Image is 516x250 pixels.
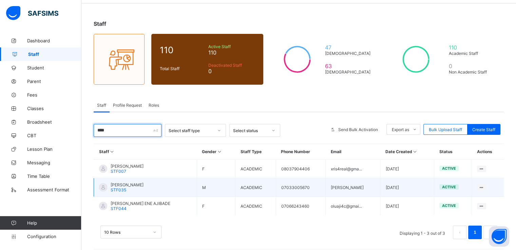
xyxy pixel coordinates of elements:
td: oluaji4c@gmai... [326,197,380,215]
button: next page [483,226,497,239]
span: Classes [27,106,81,111]
div: Select status [233,128,268,133]
span: Messaging [27,160,81,165]
td: [DATE] [380,197,434,215]
span: Time Table [27,173,81,179]
span: 47 [325,44,374,51]
span: [PERSON_NAME] ENE AJIBADE [111,201,170,206]
span: [DEMOGRAPHIC_DATA] [325,51,374,56]
span: Staff [28,51,81,57]
span: Assessment Format [27,187,81,192]
i: Sort in Ascending Order [109,149,115,154]
td: ACADEMIC [235,178,276,197]
th: Actions [472,144,504,160]
td: M [197,178,235,197]
span: CBT [27,133,81,138]
td: [DATE] [380,160,434,178]
td: 07033005670 [276,178,325,197]
td: [PERSON_NAME] [326,178,380,197]
span: Roles [149,103,159,108]
button: Open asap [489,226,509,247]
span: [PERSON_NAME] [111,182,144,187]
td: F [197,197,235,215]
span: 0 [208,68,255,75]
li: 1 [468,226,482,239]
span: Export as [392,127,409,132]
span: Create Staff [472,127,495,132]
th: Status [434,144,472,160]
div: Total Staff [158,64,207,73]
div: Select staff type [169,128,213,133]
span: Help [27,220,81,226]
span: Active Staff [208,44,255,49]
span: Dashboard [27,38,81,43]
span: STF007 [111,169,126,174]
span: [PERSON_NAME] [111,164,144,169]
th: Phone Number [276,144,325,160]
span: active [442,203,456,208]
span: STF035 [111,187,126,192]
td: ACADEMIC [235,197,276,215]
span: active [442,166,456,171]
span: 110 [449,44,492,51]
th: Gender [197,144,235,160]
span: [DEMOGRAPHIC_DATA] [325,69,374,75]
th: Staff [94,144,197,160]
li: Displaying 1 - 3 out of 3 [395,226,450,239]
span: Staff [97,103,106,108]
span: Lesson Plan [27,146,81,152]
span: 0 [449,63,492,69]
i: Sort in Ascending Order [412,149,418,154]
span: STF044 [111,206,127,211]
div: 10 Rows [104,230,149,235]
button: prev page [453,226,466,239]
td: xris4real@gma... [326,160,380,178]
span: 63 [325,63,374,69]
td: 07066243460 [276,197,325,215]
i: Sort in Ascending Order [216,149,222,154]
span: 110 [208,49,255,56]
a: 1 [472,228,478,237]
span: Fees [27,92,81,98]
span: Send Bulk Activation [338,127,378,132]
th: Staff Type [235,144,276,160]
img: safsims [6,6,58,20]
span: Student [27,65,81,70]
span: Deactivated Staff [208,63,255,68]
span: Profile Request [113,103,142,108]
span: Staff [94,20,106,27]
th: Email [326,144,380,160]
li: 下一页 [483,226,497,239]
span: Bulk Upload Staff [429,127,462,132]
span: Academic Staff [449,51,492,56]
td: [DATE] [380,178,434,197]
span: Parent [27,79,81,84]
td: ACADEMIC [235,160,276,178]
td: 08037904406 [276,160,325,178]
span: active [442,185,456,189]
span: Configuration [27,234,81,239]
span: 110 [160,45,205,55]
td: F [197,160,235,178]
span: Broadsheet [27,119,81,125]
li: 上一页 [453,226,466,239]
span: Non Academic Staff [449,69,492,75]
th: Date Created [380,144,434,160]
